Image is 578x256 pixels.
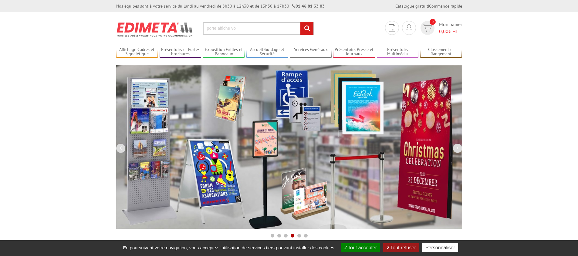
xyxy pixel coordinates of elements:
[120,245,337,250] span: En poursuivant votre navigation, vous acceptez l'utilisation de services tiers pouvant installer ...
[423,25,432,32] img: devis rapide
[160,47,201,57] a: Présentoirs et Porte-brochures
[116,18,194,41] img: Présentoir, panneau, stand - Edimeta - PLV, affichage, mobilier bureau, entreprise
[116,47,158,57] a: Affichage Cadres et Signalétique
[420,47,462,57] a: Classement et Rangement
[333,47,375,57] a: Présentoirs Presse et Journaux
[383,243,419,252] button: Tout refuser
[429,3,462,9] a: Commande rapide
[439,28,448,34] span: 0,00
[389,24,395,32] img: devis rapide
[300,22,313,35] input: rechercher
[439,21,462,35] span: Mon panier
[430,19,436,25] span: 0
[439,28,462,35] span: € HT
[419,21,462,35] a: devis rapide 0 Mon panier 0,00€ HT
[395,3,462,9] div: |
[203,47,245,57] a: Exposition Grilles et Panneaux
[377,47,419,57] a: Présentoirs Multimédia
[395,3,428,9] a: Catalogue gratuit
[116,3,325,9] div: Nos équipes sont à votre service du lundi au vendredi de 8h30 à 12h30 et de 13h30 à 17h30
[341,243,380,252] button: Tout accepter
[406,24,412,32] img: devis rapide
[422,243,458,252] button: Personnaliser (fenêtre modale)
[292,3,325,9] strong: 01 46 81 33 03
[290,47,332,57] a: Services Généraux
[246,47,288,57] a: Accueil Guidage et Sécurité
[203,22,314,35] input: Rechercher un produit ou une référence...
